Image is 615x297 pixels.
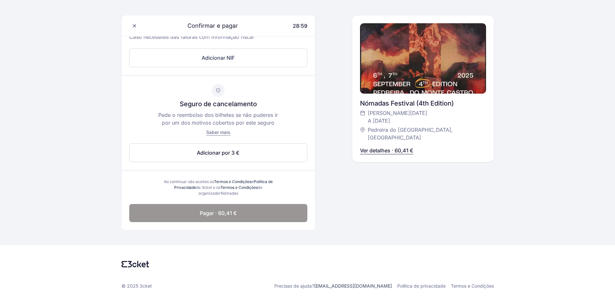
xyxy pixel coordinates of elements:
p: Pede o reembolso dos bilhetes se não puderes ir por um dos motivos cobertos por este seguro [156,111,280,127]
p: Ver detalhes · 60,41 € [360,147,413,154]
div: Nómadas Festival (4th Edition) [360,99,486,108]
div: Ao continuar são aceites os e da 3cket e os do organizador [158,179,279,196]
span: Saber mais [206,129,230,135]
a: [EMAIL_ADDRESS][DOMAIN_NAME] [314,283,392,289]
p: © 2025 3cket [122,283,152,289]
p: Caso necessites das faturas com informação fiscal [129,33,307,46]
span: Pagar · 60,41 € [200,209,237,217]
a: Termos e Condições [220,185,258,190]
span: Nómadas [221,191,238,196]
span: [PERSON_NAME][DATE] A [DATE] [368,109,427,125]
button: Adicionar por 3 € [129,143,307,162]
button: Adicionar NIF [129,48,307,67]
button: Pagar · 60,41 € [129,204,307,222]
a: Termos e Condições [451,283,494,289]
span: Confirmar e pagar [180,21,238,30]
a: Política de privacidade [397,283,446,289]
span: Pedreira do [GEOGRAPHIC_DATA], [GEOGRAPHIC_DATA] [368,126,480,141]
span: Adicionar por 3 € [197,149,239,157]
p: Precisas de ajuda? [274,283,392,289]
p: Seguro de cancelamento [180,99,257,108]
a: Termos e Condições [214,179,251,184]
span: 28:59 [293,23,307,29]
